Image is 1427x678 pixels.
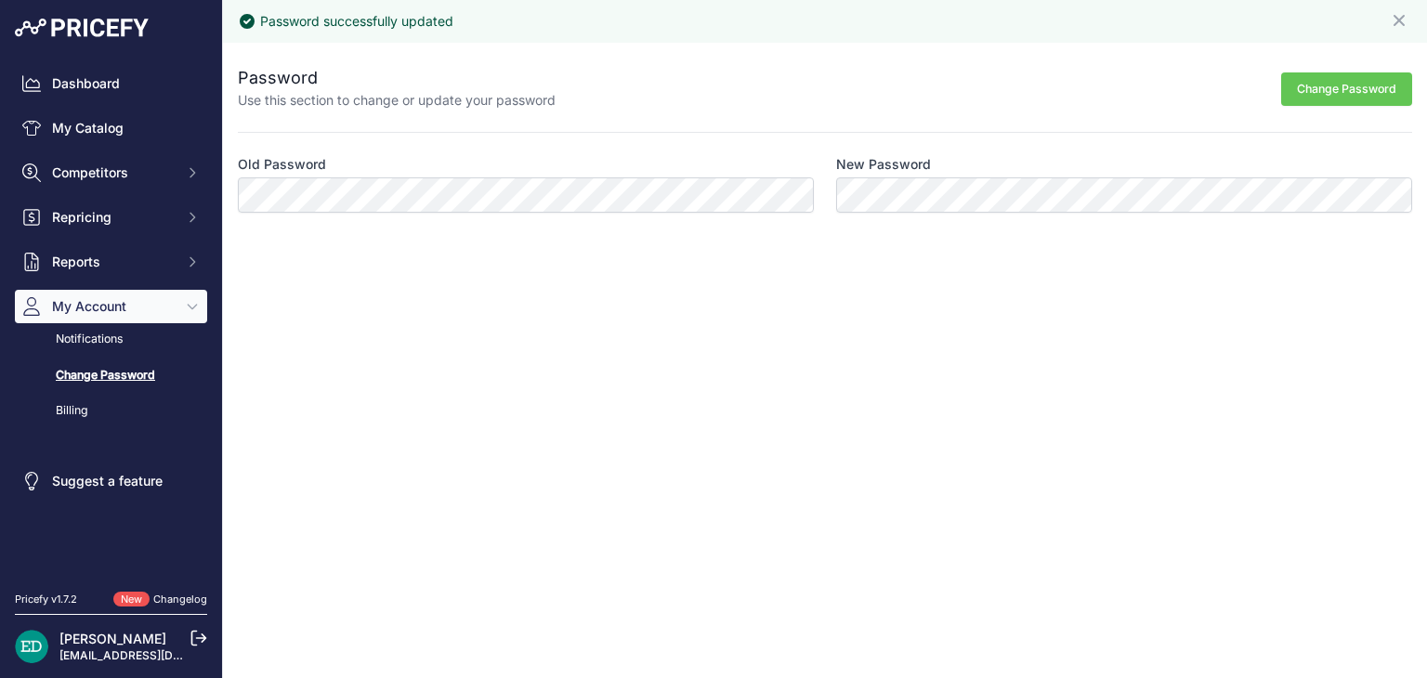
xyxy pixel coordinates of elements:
span: Repricing [52,208,174,227]
img: Pricefy Logo [15,19,149,37]
a: Change Password [15,359,207,392]
span: New [113,592,150,607]
div: Billing [15,395,207,427]
a: [PERSON_NAME] [59,631,166,646]
button: Close [1390,7,1412,30]
a: Suggest a feature [15,464,207,498]
span: Reports [52,253,174,271]
p: Use this section to change or update your password [238,91,556,110]
nav: Sidebar [15,67,207,569]
div: Pricefy v1.7.2 [15,592,77,607]
div: Password successfully updated [260,12,453,31]
a: Changelog [153,593,207,606]
a: Notifications [15,323,207,356]
a: [EMAIL_ADDRESS][DOMAIN_NAME] [59,648,254,662]
a: Dashboard [15,67,207,100]
span: My Account [52,297,174,316]
button: Competitors [15,156,207,189]
button: My Account [15,290,207,323]
span: Competitors [52,163,174,182]
button: Change Password [1281,72,1412,107]
button: Repricing [15,201,207,234]
h2: Password [238,65,556,91]
a: My Catalog [15,111,207,145]
button: Reports [15,245,207,279]
label: New Password [836,155,1412,174]
label: Old Password [238,155,814,174]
